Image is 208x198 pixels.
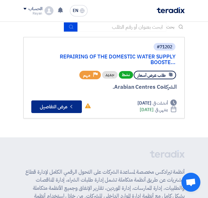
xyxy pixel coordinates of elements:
[138,100,177,106] div: [DATE]
[49,54,175,65] a: REPAIRING OF THE DOMESTIC WATER SUPPLY BOOSTE...
[153,100,168,106] span: أنشئت في
[102,71,118,79] div: جديد
[155,106,168,113] span: ينتهي في
[28,6,42,12] div: الحساب
[138,72,166,78] span: طلب عرض أسعار
[181,173,200,192] a: Open chat
[119,71,133,79] span: نشط
[83,72,90,78] span: مهم
[163,83,177,91] span: الشركة
[31,83,177,91] div: Arabian Centres Co.
[31,100,82,113] button: عرض التفاصيل
[166,24,174,30] span: بحث
[70,5,88,16] button: EN
[45,6,53,15] img: profile_test.png
[157,7,185,13] img: Teradix logo
[140,106,177,113] div: [DATE]
[73,9,78,13] span: EN
[78,22,166,32] input: ابحث بعنوان أو رقم الطلب
[23,12,42,15] div: Rayan
[157,45,172,49] div: #71202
